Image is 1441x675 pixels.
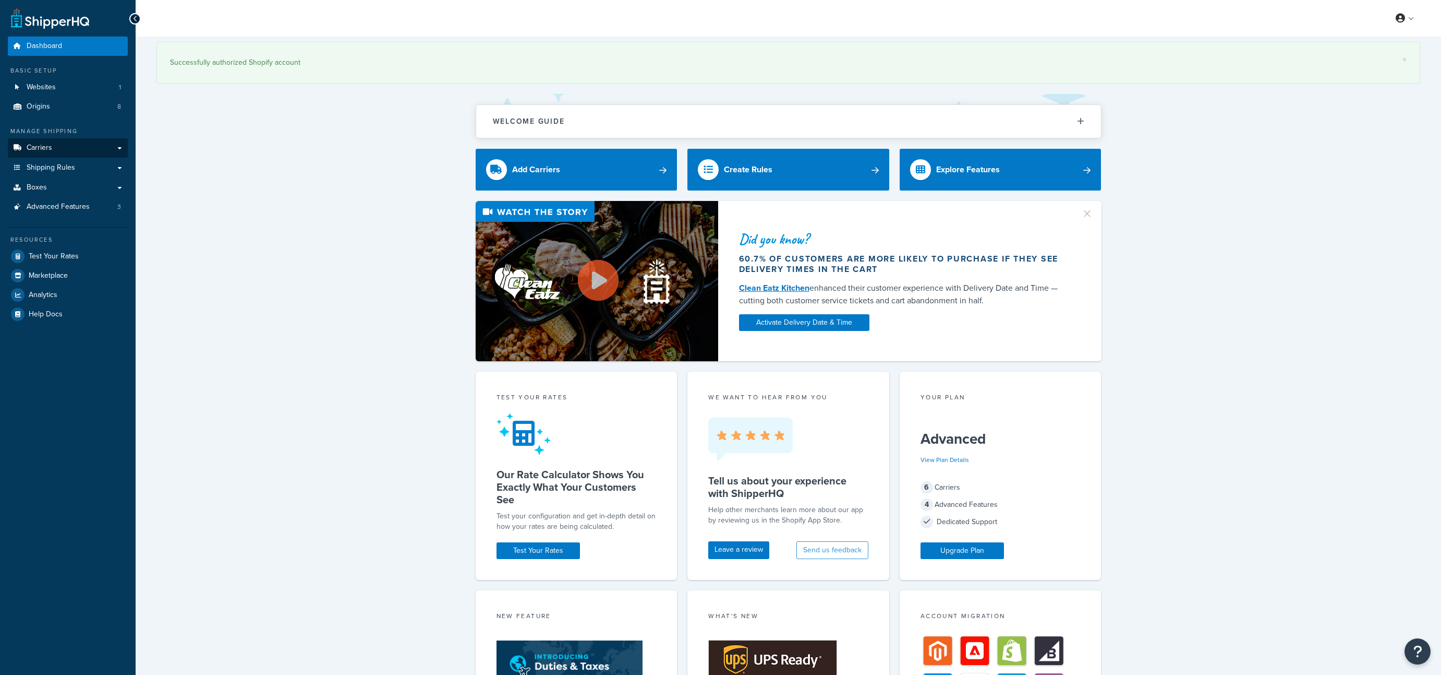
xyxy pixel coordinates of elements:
li: Websites [8,78,128,97]
a: Marketplace [8,266,128,285]
div: 60.7% of customers are more likely to purchase if they see delivery times in the cart [739,254,1069,275]
span: 3 [117,203,121,211]
span: Origins [27,102,50,111]
div: Successfully authorized Shopify account [170,55,1407,70]
li: Origins [8,97,128,116]
a: Boxes [8,178,128,197]
div: Advanced Features [921,498,1081,512]
span: 4 [921,499,933,511]
span: Shipping Rules [27,163,75,172]
li: Advanced Features [8,197,128,217]
a: Advanced Features3 [8,197,128,217]
div: enhanced their customer experience with Delivery Date and Time — cutting both customer service ti... [739,282,1069,307]
a: Websites1 [8,78,128,97]
p: Help other merchants learn more about our app by reviewing us in the Shopify App Store. [708,505,868,526]
span: Boxes [27,183,47,192]
a: Dashboard [8,37,128,56]
div: Test your rates [497,393,657,405]
a: Upgrade Plan [921,542,1004,559]
div: Create Rules [724,162,772,177]
a: Shipping Rules [8,158,128,177]
a: Origins8 [8,97,128,116]
a: Help Docs [8,305,128,324]
a: Create Rules [687,149,889,191]
h5: Tell us about your experience with ShipperHQ [708,475,868,500]
span: Dashboard [27,42,62,51]
a: Clean Eatz Kitchen [739,282,809,294]
div: What's New [708,611,868,623]
span: Test Your Rates [29,252,79,261]
span: Websites [27,83,56,92]
div: Carriers [921,480,1081,495]
a: Leave a review [708,541,769,559]
a: View Plan Details [921,455,969,465]
div: New Feature [497,611,657,623]
span: 8 [117,102,121,111]
a: × [1402,55,1407,64]
span: Help Docs [29,310,63,319]
div: Test your configuration and get in-depth detail on how your rates are being calculated. [497,511,657,532]
a: Add Carriers [476,149,677,191]
button: Send us feedback [796,541,868,559]
span: 6 [921,481,933,494]
span: Advanced Features [27,203,90,211]
img: Video thumbnail [476,201,718,361]
a: Carriers [8,138,128,158]
div: Manage Shipping [8,127,128,136]
div: Account Migration [921,611,1081,623]
div: Basic Setup [8,66,128,75]
a: Analytics [8,286,128,304]
h2: Welcome Guide [493,117,565,125]
a: Test Your Rates [8,247,128,266]
span: Analytics [29,291,57,300]
a: Activate Delivery Date & Time [739,314,869,331]
span: Marketplace [29,271,68,280]
a: Explore Features [900,149,1101,191]
div: Explore Features [936,162,1000,177]
button: Open Resource Center [1404,638,1431,665]
div: Add Carriers [512,162,560,177]
button: Welcome Guide [476,105,1101,138]
a: Test Your Rates [497,542,580,559]
h5: Our Rate Calculator Shows You Exactly What Your Customers See [497,468,657,506]
span: 1 [119,83,121,92]
span: Carriers [27,144,52,152]
h5: Advanced [921,431,1081,447]
div: Resources [8,235,128,244]
div: Your Plan [921,393,1081,405]
div: Did you know? [739,232,1069,246]
p: we want to hear from you [708,393,868,402]
div: Dedicated Support [921,515,1081,529]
